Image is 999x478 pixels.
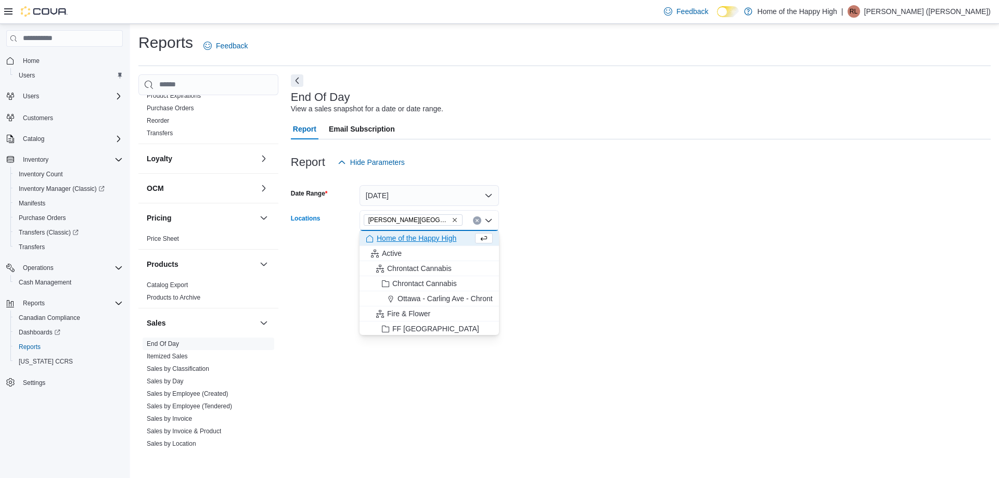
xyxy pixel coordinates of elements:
span: Customers [23,114,53,122]
button: Ottawa - Carling Ave - Chrontact Cannabis [360,291,499,306]
button: Customers [2,110,127,125]
a: Sales by Location [147,440,196,447]
span: Reports [19,297,123,309]
a: Sales by Employee (Tendered) [147,403,232,410]
span: Home [23,57,40,65]
a: Sales by Location per Day [147,453,220,460]
button: Clear input [473,216,481,225]
a: Price Sheet [147,235,179,242]
span: Purchase Orders [19,214,66,222]
span: Inventory [19,153,123,166]
button: OCM [258,182,270,195]
div: Pricing [138,232,278,249]
span: Manifests [15,197,123,210]
a: Reports [15,341,45,353]
label: Date Range [291,189,328,198]
a: Transfers (Classic) [10,225,127,240]
a: Catalog Export [147,281,188,289]
span: Reports [19,343,41,351]
a: Feedback [199,35,252,56]
button: FF [GEOGRAPHIC_DATA] [360,321,499,337]
button: Sales [147,318,255,328]
span: Inventory Count [19,170,63,178]
a: [US_STATE] CCRS [15,355,77,368]
button: Active [360,246,499,261]
span: Dashboards [19,328,60,337]
span: Canadian Compliance [19,314,80,322]
span: Transfers [147,129,173,137]
span: Users [19,71,35,80]
button: Operations [2,261,127,275]
a: Product Expirations [147,92,201,99]
a: Transfers [15,241,49,253]
span: Catalog [23,135,44,143]
button: Close list of options [484,216,493,225]
span: Washington CCRS [15,355,123,368]
span: Cash Management [19,278,71,287]
span: Operations [23,264,54,272]
button: Users [19,90,43,102]
h3: End Of Day [291,91,350,104]
button: Reports [2,296,127,311]
p: [PERSON_NAME] ([PERSON_NAME]) [864,5,991,18]
span: Sales by Classification [147,365,209,373]
span: Manifests [19,199,45,208]
button: Home [2,53,127,68]
button: Chrontact Cannabis [360,276,499,291]
span: RL [850,5,857,18]
a: Itemized Sales [147,353,188,360]
span: Sales by Employee (Tendered) [147,402,232,410]
button: Users [10,68,127,83]
button: Inventory Count [10,167,127,182]
span: Reports [23,299,45,307]
span: Catalog [19,133,123,145]
button: Remove Estevan - Estevan Plaza - Fire & Flower from selection in this group [452,217,458,223]
a: Reorder [147,117,169,124]
a: Cash Management [15,276,75,289]
button: Catalog [19,133,48,145]
span: Cash Management [15,276,123,289]
button: Hide Parameters [334,152,409,173]
span: Sales by Employee (Created) [147,390,228,398]
a: Products to Archive [147,294,200,301]
button: Catalog [2,132,127,146]
a: Home [19,55,44,67]
span: Inventory [23,156,48,164]
button: Fire & Flower [360,306,499,321]
span: Operations [19,262,123,274]
nav: Complex example [6,49,123,417]
span: Reorder [147,117,169,125]
button: Reports [10,340,127,354]
input: Dark Mode [717,6,739,17]
a: Sales by Invoice & Product [147,428,221,435]
img: Cova [21,6,68,17]
h3: OCM [147,183,164,193]
a: End Of Day [147,340,179,347]
span: Hide Parameters [350,157,405,167]
a: Transfers (Classic) [15,226,83,239]
span: FF [GEOGRAPHIC_DATA] [392,324,479,334]
span: Catalog Export [147,281,188,289]
span: Itemized Sales [147,352,188,360]
button: Transfers [10,240,127,254]
span: [PERSON_NAME][GEOGRAPHIC_DATA] - Fire & Flower [368,215,450,225]
button: OCM [147,183,255,193]
a: Manifests [15,197,49,210]
button: Purchase Orders [10,211,127,225]
button: Pricing [147,213,255,223]
button: Inventory [19,153,53,166]
span: Home [19,54,123,67]
span: Inventory Manager (Classic) [19,185,105,193]
span: Settings [19,376,123,389]
label: Locations [291,214,321,223]
button: Loyalty [147,153,255,164]
span: Transfers (Classic) [15,226,123,239]
span: Inventory Count [15,168,123,180]
span: Email Subscription [329,119,395,139]
span: Customers [19,111,123,124]
span: Dashboards [15,326,123,339]
div: Products [138,279,278,308]
div: Rebecca Lemesurier (Durette) [848,5,860,18]
a: Sales by Day [147,378,184,385]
